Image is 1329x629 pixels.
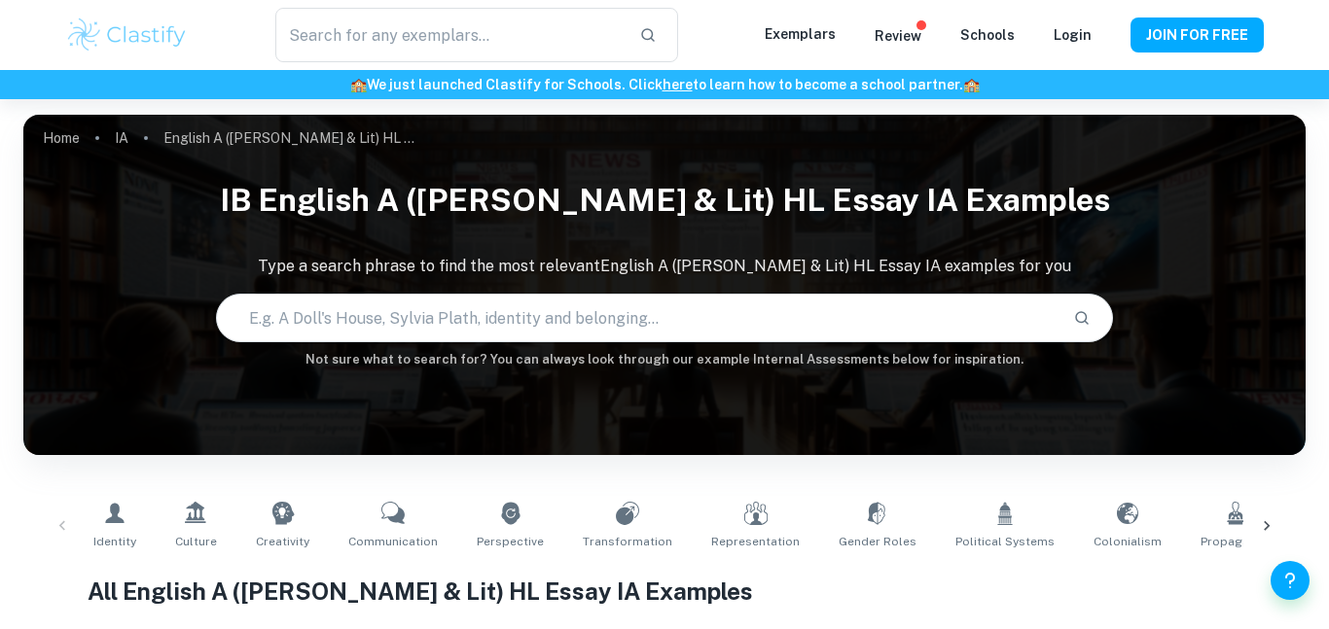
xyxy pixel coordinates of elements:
[43,124,80,152] a: Home
[960,27,1015,43] a: Schools
[115,124,128,152] a: IA
[663,77,693,92] a: here
[1271,561,1310,600] button: Help and Feedback
[765,23,836,45] p: Exemplars
[1201,533,1271,550] span: Propaganda
[23,350,1306,369] h6: Not sure what to search for? You can always look through our example Internal Assessments below f...
[4,74,1325,95] h6: We just launched Clastify for Schools. Click to learn how to become a school partner.
[175,533,217,550] span: Culture
[955,533,1055,550] span: Political Systems
[163,127,416,149] p: English A ([PERSON_NAME] & Lit) HL Essay
[1054,27,1092,43] a: Login
[217,291,1059,345] input: E.g. A Doll's House, Sylvia Plath, identity and belonging...
[350,77,367,92] span: 🏫
[1065,301,1098,334] button: Search
[88,574,1241,609] h1: All English A ([PERSON_NAME] & Lit) HL Essay IA Examples
[23,169,1306,231] h1: IB English A ([PERSON_NAME] & Lit) HL Essay IA examples
[1131,17,1264,52] button: JOIN FOR FREE
[65,16,189,54] img: Clastify logo
[963,77,980,92] span: 🏫
[477,533,544,550] span: Perspective
[839,533,916,550] span: Gender Roles
[875,25,921,47] p: Review
[275,8,624,62] input: Search for any exemplars...
[711,533,800,550] span: Representation
[1094,533,1162,550] span: Colonialism
[93,533,136,550] span: Identity
[23,255,1306,278] p: Type a search phrase to find the most relevant English A ([PERSON_NAME] & Lit) HL Essay IA exampl...
[256,533,309,550] span: Creativity
[348,533,438,550] span: Communication
[583,533,672,550] span: Transformation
